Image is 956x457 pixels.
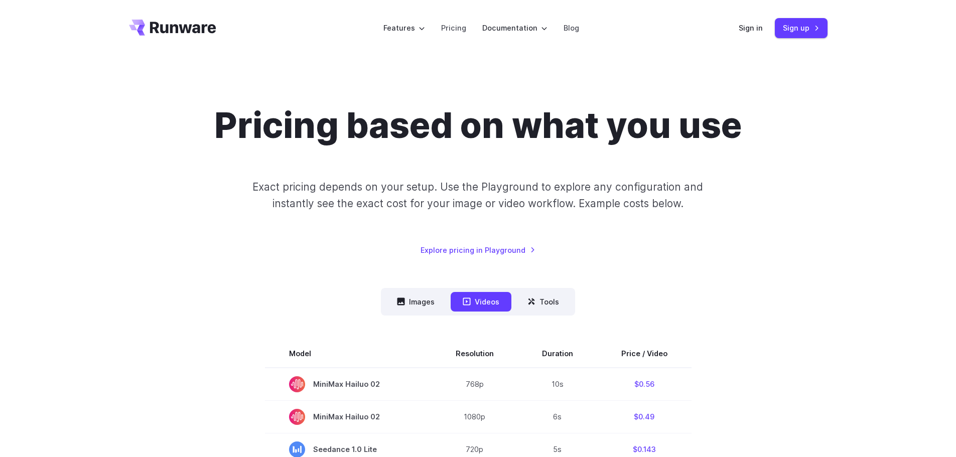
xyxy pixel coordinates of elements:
span: MiniMax Hailuo 02 [289,376,407,392]
th: Resolution [432,340,518,368]
td: $0.49 [597,400,692,433]
button: Images [385,292,447,312]
th: Price / Video [597,340,692,368]
p: Exact pricing depends on your setup. Use the Playground to explore any configuration and instantl... [233,179,722,212]
th: Model [265,340,432,368]
label: Documentation [482,22,548,34]
td: 768p [432,368,518,401]
label: Features [383,22,425,34]
button: Videos [451,292,511,312]
th: Duration [518,340,597,368]
td: $0.56 [597,368,692,401]
a: Explore pricing in Playground [421,244,535,256]
button: Tools [515,292,571,312]
h1: Pricing based on what you use [214,104,742,146]
a: Sign in [739,22,763,34]
td: 6s [518,400,597,433]
a: Pricing [441,22,466,34]
span: MiniMax Hailuo 02 [289,409,407,425]
td: 1080p [432,400,518,433]
a: Blog [564,22,579,34]
td: 10s [518,368,597,401]
a: Go to / [129,20,216,36]
a: Sign up [775,18,828,38]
